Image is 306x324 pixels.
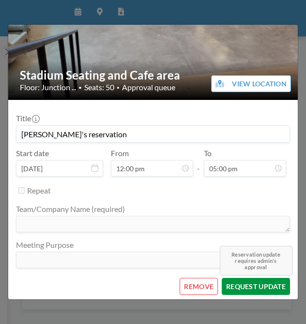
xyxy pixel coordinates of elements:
input: (No title) [16,126,290,142]
label: Title [16,113,39,123]
button: VIEW LOCATION [211,75,291,92]
label: To [204,148,212,158]
span: Seats: 50 [84,82,114,92]
span: • [117,84,120,91]
button: REQUEST UPDATE [222,278,290,295]
label: Repeat [27,186,51,195]
label: Team/Company Name (required) [16,204,125,214]
span: Reservation update requires admin's approval [220,246,292,275]
span: • [78,84,82,91]
span: Floor: Junction ... [20,82,76,92]
label: Meeting Purpose [16,240,74,250]
h2: Stadium Seating and Cafe area [20,68,287,82]
span: Approval queue [122,82,175,92]
button: REMOVE [180,278,218,295]
label: Start date [16,148,49,158]
span: - [197,152,200,173]
label: From [111,148,129,158]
